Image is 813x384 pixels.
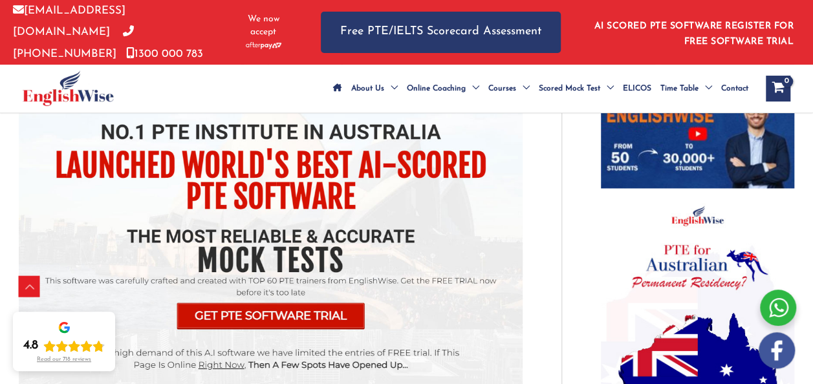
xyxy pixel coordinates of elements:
a: Free PTE/IELTS Scorecard Assessment [321,12,561,52]
a: View Shopping Cart, empty [766,76,790,101]
span: About Us [351,66,384,111]
span: Menu Toggle [600,66,614,111]
a: AI SCORED PTE SOFTWARE REGISTER FOR FREE SOFTWARE TRIAL [594,21,794,47]
div: 4.8 [23,338,38,354]
div: Read our 718 reviews [37,356,91,363]
span: Online Coaching [407,66,466,111]
a: Online CoachingMenu Toggle [402,66,484,111]
div: Rating: 4.8 out of 5 [23,338,105,354]
span: We now accept [239,13,288,39]
span: Menu Toggle [466,66,479,111]
span: ELICOS [623,66,651,111]
a: 1300 000 783 [126,48,203,59]
a: ELICOS [618,66,656,111]
span: Courses [488,66,516,111]
a: CoursesMenu Toggle [484,66,534,111]
img: white-facebook.png [759,332,795,368]
span: Contact [721,66,748,111]
a: Scored Mock TestMenu Toggle [534,66,618,111]
a: Contact [717,66,753,111]
span: Menu Toggle [384,66,398,111]
nav: Site Navigation: Main Menu [329,66,753,111]
a: Time TableMenu Toggle [656,66,717,111]
a: [EMAIL_ADDRESS][DOMAIN_NAME] [13,5,125,37]
img: cropped-ew-logo [23,70,114,106]
img: Afterpay-Logo [246,42,281,49]
span: Time Table [660,66,699,111]
span: Menu Toggle [699,66,712,111]
aside: Header Widget 1 [587,11,800,53]
a: About UsMenu Toggle [347,66,402,111]
span: Menu Toggle [516,66,530,111]
span: Scored Mock Test [539,66,600,111]
a: [PHONE_NUMBER] [13,27,134,59]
